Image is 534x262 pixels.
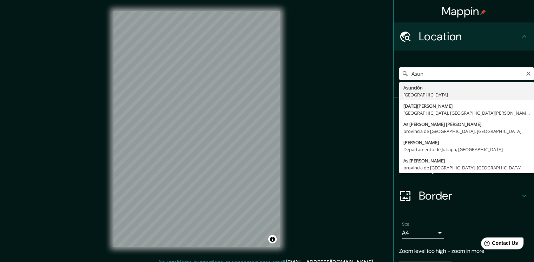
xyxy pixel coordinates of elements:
[480,9,486,15] img: pin-icon.png
[399,247,528,255] p: Zoom level too high - zoom in more
[394,98,534,126] div: Pins
[403,84,530,91] div: Asunción
[403,164,530,171] div: provincia de [GEOGRAPHIC_DATA], [GEOGRAPHIC_DATA]
[403,157,530,164] div: As [PERSON_NAME]
[268,235,277,243] button: Toggle attribution
[113,11,280,247] canvas: Map
[472,235,526,254] iframe: Help widget launcher
[399,67,534,80] input: Pick your city or area
[403,139,530,146] div: [PERSON_NAME]
[419,189,520,203] h4: Border
[419,161,520,175] h4: Layout
[394,22,534,51] div: Location
[403,109,530,116] div: [GEOGRAPHIC_DATA], [GEOGRAPHIC_DATA][PERSON_NAME], [PERSON_NAME][GEOGRAPHIC_DATA]
[402,221,409,227] label: Size
[442,4,486,18] h4: Mappin
[526,70,531,76] button: Clear
[403,91,530,98] div: [GEOGRAPHIC_DATA]
[394,182,534,210] div: Border
[403,128,530,135] div: provincia de [GEOGRAPHIC_DATA], [GEOGRAPHIC_DATA]
[403,102,530,109] div: [DATE][PERSON_NAME]
[419,29,520,43] h4: Location
[402,227,444,239] div: A4
[403,121,530,128] div: As [PERSON_NAME] [PERSON_NAME]
[394,154,534,182] div: Layout
[394,126,534,154] div: Style
[403,146,530,153] div: Departamento de Jutiapa, [GEOGRAPHIC_DATA]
